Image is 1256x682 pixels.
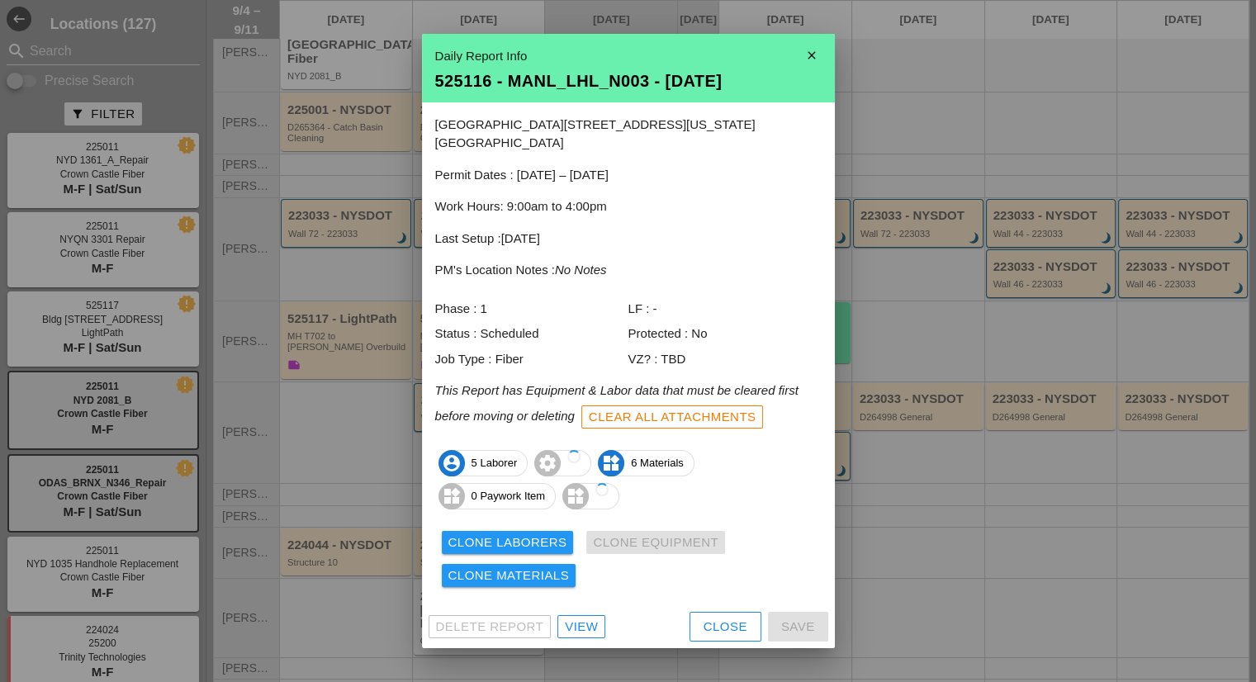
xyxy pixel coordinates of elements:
[565,618,598,637] div: View
[557,615,605,638] a: View
[628,300,822,319] div: LF : -
[435,197,822,216] p: Work Hours: 9:00am to 4:00pm
[438,450,465,476] i: account_circle
[435,383,799,422] i: This Report has Equipment & Labor data that must be cleared first before moving or deleting
[435,73,822,89] div: 525116 - MANL_LHL_N003 - [DATE]
[439,483,556,509] span: 0 Paywork Item
[704,618,747,637] div: Close
[442,531,574,554] button: Clone Laborers
[628,324,822,343] div: Protected : No
[435,324,628,343] div: Status : Scheduled
[501,231,540,245] span: [DATE]
[795,39,828,72] i: close
[435,166,822,185] p: Permit Dates : [DATE] – [DATE]
[435,261,822,280] p: PM's Location Notes :
[581,405,764,429] button: Clear All Attachments
[448,566,570,585] div: Clone Materials
[435,300,628,319] div: Phase : 1
[438,483,465,509] i: widgets
[435,47,822,66] div: Daily Report Info
[628,350,822,369] div: VZ? : TBD
[599,450,694,476] span: 6 Materials
[442,564,576,587] button: Clone Materials
[562,483,589,509] i: widgets
[598,450,624,476] i: widgets
[435,350,628,369] div: Job Type : Fiber
[435,230,822,249] p: Last Setup :
[555,263,607,277] i: No Notes
[690,612,761,642] button: Close
[439,450,528,476] span: 5 Laborer
[534,450,561,476] i: settings
[435,116,822,153] p: [GEOGRAPHIC_DATA][STREET_ADDRESS][US_STATE][GEOGRAPHIC_DATA]
[448,533,567,552] div: Clone Laborers
[589,408,756,427] div: Clear All Attachments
